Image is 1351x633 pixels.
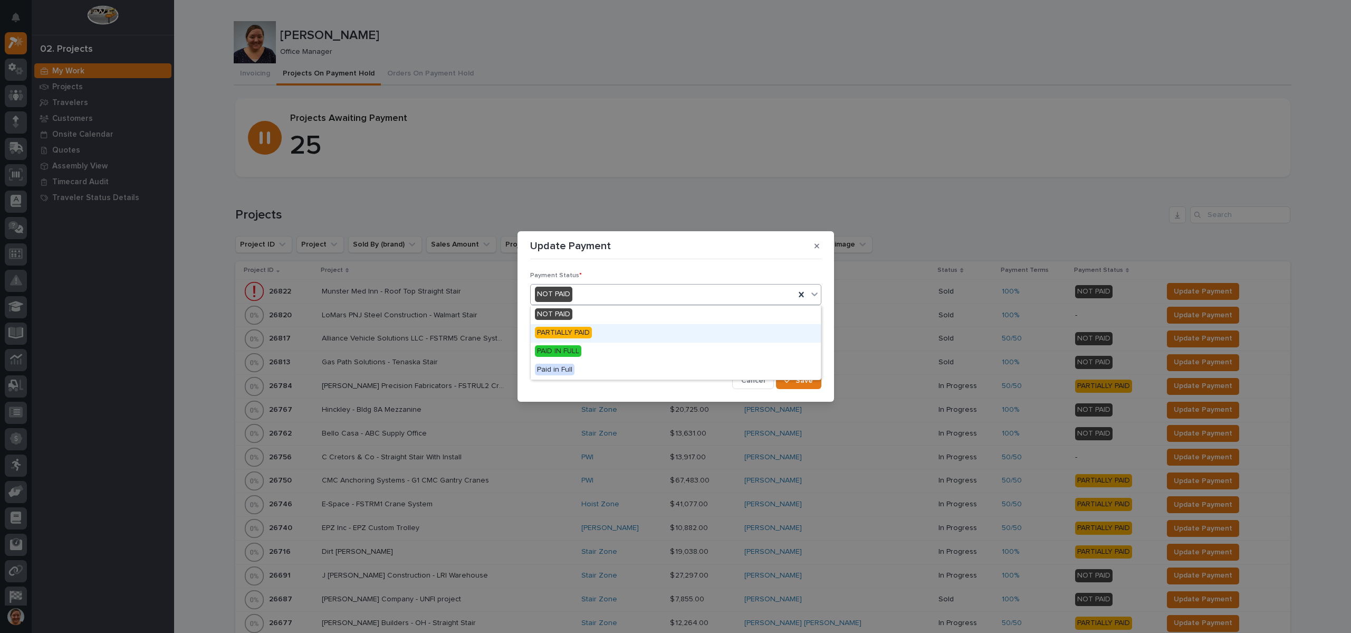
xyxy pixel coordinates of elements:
span: Save [796,376,813,385]
div: NOT PAID [531,306,821,324]
div: PARTIALLY PAID [531,324,821,343]
p: Update Payment [530,240,611,252]
span: Payment Status [530,272,582,279]
div: NOT PAID [535,287,572,302]
button: Cancel [732,372,774,389]
div: Paid in Full [531,361,821,380]
span: Paid in Full [535,364,574,375]
button: Save [776,372,821,389]
span: Cancel [741,376,765,385]
span: PARTIALLY PAID [535,327,592,338]
div: PAID IN FULL [531,343,821,361]
span: NOT PAID [535,308,572,320]
span: PAID IN FULL [535,345,581,357]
